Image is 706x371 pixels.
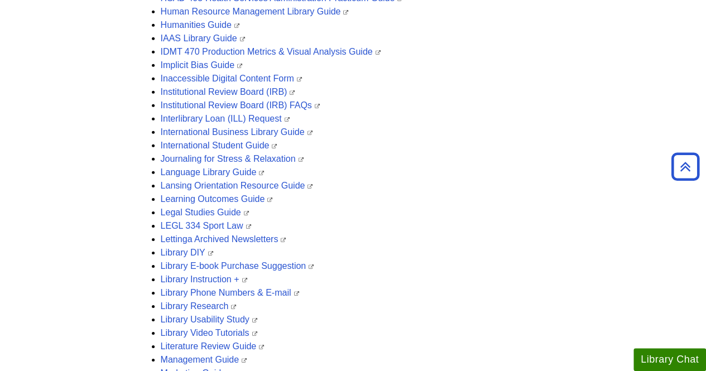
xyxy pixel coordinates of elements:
a: Legal Studies Guide [161,208,249,217]
a: Human Resource Management Library Guide [161,7,349,16]
a: Interlibrary Loan (ILL) Request [161,114,290,123]
a: Management Guide [161,355,247,364]
a: Literature Review Guide [161,341,265,351]
a: IDMT 470 Production Metrics & Visual Analysis Guide [161,47,381,56]
a: Back to Top [667,159,703,174]
a: Library Research [161,301,237,311]
a: Library Instruction + [161,274,247,284]
a: Institutional Review Board (IRB) FAQs [161,100,320,110]
a: Institutional Review Board (IRB) [161,87,295,97]
a: LEGL 334 Sport Law [161,221,251,230]
a: International Student Guide [161,141,277,150]
a: Learning Outcomes Guide [161,194,273,204]
a: International Business Library Guide [161,127,313,137]
a: Library Video Tutorials [161,328,257,338]
a: Library E-book Purchase Suggestion [161,261,314,271]
a: Library DIY [161,248,213,257]
a: Humanities Guide [161,20,239,30]
a: Journaling for Stress & Relaxation [161,154,304,163]
button: Library Chat [633,348,706,371]
a: Language Library Guide [161,167,265,177]
a: Lansing Orientation Resource Guide [161,181,313,190]
a: Lettinga Archived Newsletters [161,234,286,244]
a: Library Usability Study [161,315,257,324]
a: Library Phone Numbers & E-mail [161,288,299,297]
a: Implicit Bias Guide [161,60,243,70]
a: Inaccessible Digital Content Form [161,74,302,83]
a: IAAS Library Guide [161,33,245,43]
